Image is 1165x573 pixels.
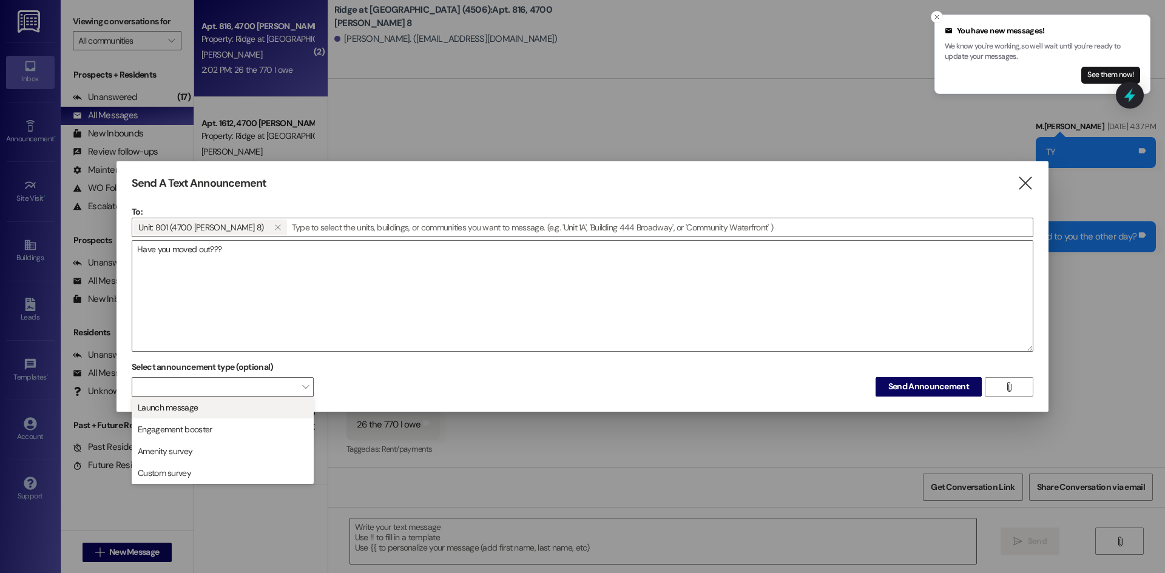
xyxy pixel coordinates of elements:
p: To: [132,206,1033,218]
textarea: Have you moved out??? [132,241,1033,351]
p: We know you're working, so we'll wait until you're ready to update your messages. [945,41,1140,62]
span: Launch message [138,401,198,414]
i:  [1004,382,1013,392]
input: Type to select the units, buildings, or communities you want to message. (e.g. 'Unit 1A', 'Buildi... [288,218,1033,236]
div: You have new messages! [945,25,1140,37]
h3: Send A Text Announcement [132,176,266,190]
div: Have you moved out??? [132,240,1033,352]
span: Unit: 801 (4700 Stringfellow 8) [138,219,264,235]
button: Send Announcement [876,377,982,397]
button: Close toast [931,11,943,23]
span: Amenity survey [138,445,192,457]
i:  [274,223,281,232]
i:  [1017,177,1033,190]
span: Engagement booster [138,423,212,435]
button: Unit: 801 (4700 Stringfellow 8) [269,219,287,235]
button: See them now! [1081,67,1140,84]
label: Select announcement type (optional) [132,358,274,377]
span: Send Announcement [888,380,969,393]
span: Custom survey [138,467,191,479]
